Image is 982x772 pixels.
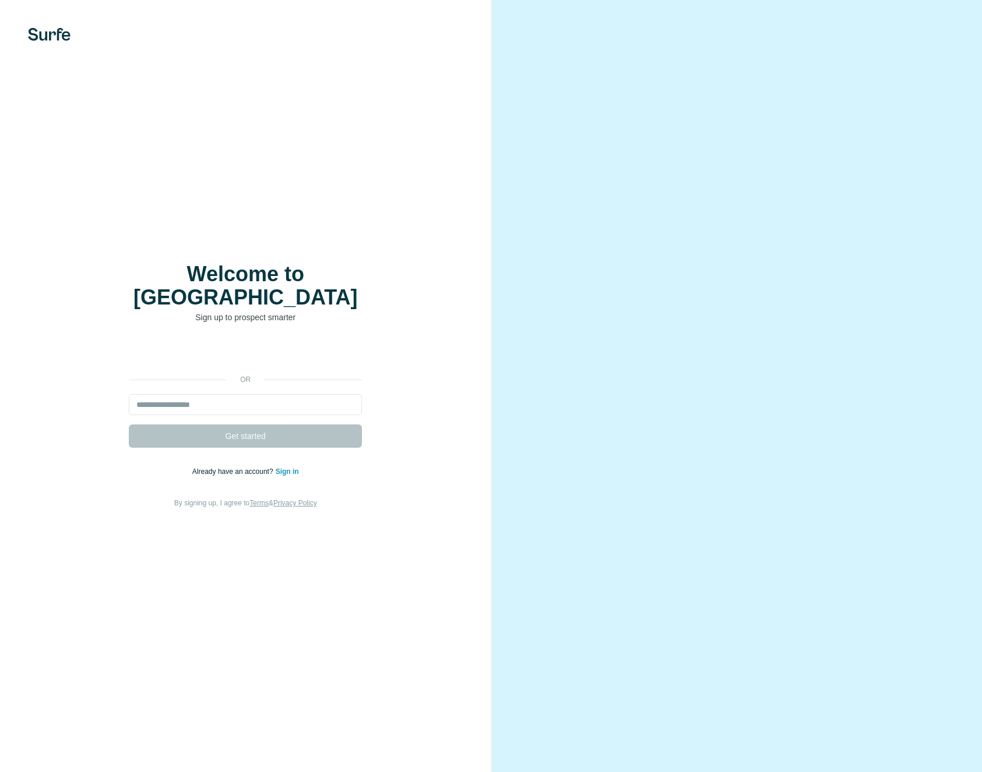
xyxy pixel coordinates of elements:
[174,499,317,507] span: By signing up, I agree to &
[276,468,299,476] a: Sign in
[28,28,71,41] img: Surfe's logo
[249,499,269,507] a: Terms
[129,263,362,309] h1: Welcome to [GEOGRAPHIC_DATA]
[129,311,362,323] p: Sign up to prospect smarter
[273,499,317,507] a: Privacy Policy
[123,341,368,366] iframe: Sign in with Google Button
[192,468,276,476] span: Already have an account?
[227,374,264,385] p: or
